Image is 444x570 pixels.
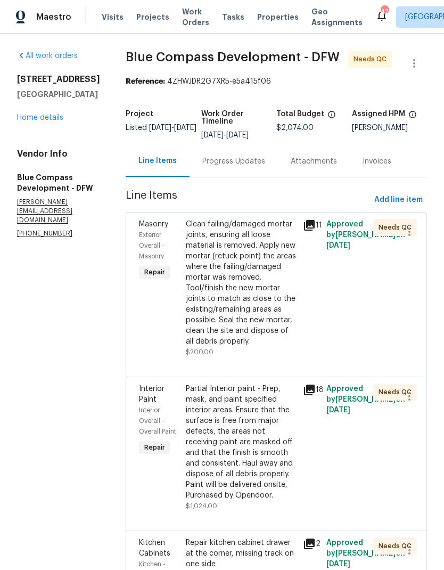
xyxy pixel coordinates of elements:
[352,124,427,132] div: [PERSON_NAME]
[374,193,423,207] span: Add line item
[370,190,427,210] button: Add line item
[126,51,340,63] span: Blue Compass Development - DFW
[102,12,124,22] span: Visits
[126,124,196,132] span: Listed
[186,503,217,509] span: $1,024.00
[303,538,320,550] div: 2
[326,385,405,414] span: Approved by [PERSON_NAME] on
[17,89,100,100] h5: [GEOGRAPHIC_DATA]
[186,219,297,347] div: Clean failing/damaged mortar joints, ensuring all loose material is removed. Apply new mortar (re...
[201,132,249,139] span: -
[379,387,416,397] span: Needs QC
[139,232,165,259] span: Exterior Overall - Masonry
[257,12,299,22] span: Properties
[381,6,388,17] div: 47
[326,221,405,249] span: Approved by [PERSON_NAME] on
[276,124,314,132] span: $2,074.00
[149,124,171,132] span: [DATE]
[139,221,168,228] span: Masonry
[17,149,100,159] h4: Vendor Info
[276,110,324,118] h5: Total Budget
[326,560,350,568] span: [DATE]
[17,172,100,193] h5: Blue Compass Development - DFW
[352,110,405,118] h5: Assigned HPM
[17,74,100,85] h2: [STREET_ADDRESS]
[379,541,416,551] span: Needs QC
[138,156,177,166] div: Line Items
[326,539,405,568] span: Approved by [PERSON_NAME] on
[139,385,165,403] span: Interior Paint
[126,190,370,210] span: Line Items
[201,110,277,125] h5: Work Order Timeline
[186,384,297,501] div: Partial Interior paint - Prep, mask, and paint specified interior areas. Ensure that the surface ...
[311,6,363,28] span: Geo Assignments
[126,78,165,85] b: Reference:
[17,114,63,121] a: Home details
[139,407,176,435] span: Interior Overall - Overall Paint
[182,6,209,28] span: Work Orders
[140,442,169,453] span: Repair
[186,538,297,569] div: Repair kitchen cabinet drawer at the corner, missing track on one side
[291,156,337,167] div: Attachments
[363,156,391,167] div: Invoices
[202,156,265,167] div: Progress Updates
[139,539,170,557] span: Kitchen Cabinets
[222,13,244,21] span: Tasks
[126,110,153,118] h5: Project
[149,124,196,132] span: -
[408,110,417,124] span: The hpm assigned to this work order.
[186,349,213,355] span: $200.00
[226,132,249,139] span: [DATE]
[36,12,71,22] span: Maestro
[379,222,416,233] span: Needs QC
[303,384,320,396] div: 18
[174,124,196,132] span: [DATE]
[136,12,169,22] span: Projects
[201,132,224,139] span: [DATE]
[126,76,427,87] div: 4ZHWJDR2G7XR5-e5a415f06
[326,242,350,249] span: [DATE]
[326,406,350,414] span: [DATE]
[353,54,391,64] span: Needs QC
[303,219,320,232] div: 11
[17,52,78,60] a: All work orders
[327,110,336,124] span: The total cost of line items that have been proposed by Opendoor. This sum includes line items th...
[140,267,169,278] span: Repair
